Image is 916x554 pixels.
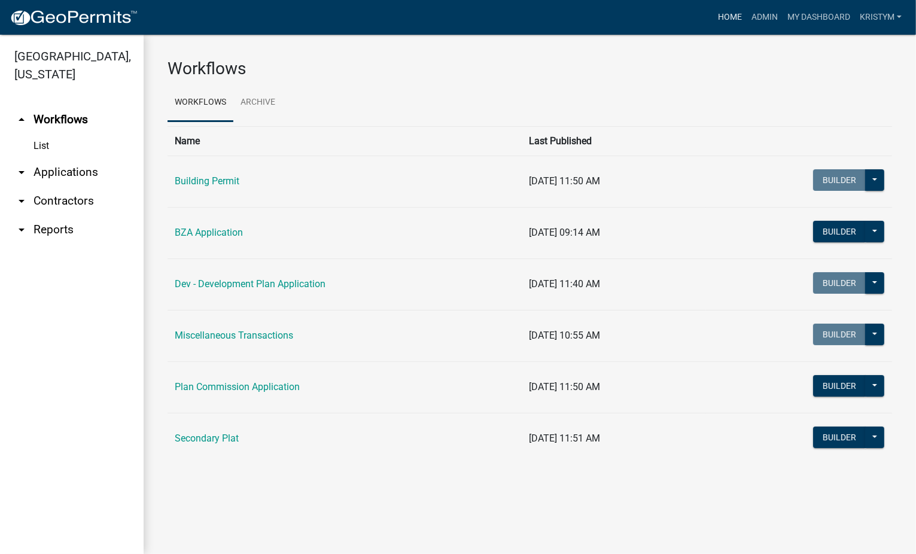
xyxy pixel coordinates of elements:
[175,433,239,444] a: Secondary Plat
[175,330,293,341] a: Miscellaneous Transactions
[529,278,601,290] span: [DATE] 11:40 AM
[168,126,522,156] th: Name
[175,381,300,392] a: Plan Commission Application
[783,6,855,29] a: My Dashboard
[175,175,239,187] a: Building Permit
[529,433,601,444] span: [DATE] 11:51 AM
[813,272,866,294] button: Builder
[529,330,601,341] span: [DATE] 10:55 AM
[14,194,29,208] i: arrow_drop_down
[529,227,601,238] span: [DATE] 09:14 AM
[175,278,325,290] a: Dev - Development Plan Application
[747,6,783,29] a: Admin
[813,221,866,242] button: Builder
[175,227,243,238] a: BZA Application
[522,126,706,156] th: Last Published
[855,6,906,29] a: KristyM
[168,59,892,79] h3: Workflows
[233,84,282,122] a: Archive
[813,375,866,397] button: Builder
[813,324,866,345] button: Builder
[14,223,29,237] i: arrow_drop_down
[14,112,29,127] i: arrow_drop_up
[529,175,601,187] span: [DATE] 11:50 AM
[813,427,866,448] button: Builder
[168,84,233,122] a: Workflows
[529,381,601,392] span: [DATE] 11:50 AM
[14,165,29,179] i: arrow_drop_down
[713,6,747,29] a: Home
[813,169,866,191] button: Builder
